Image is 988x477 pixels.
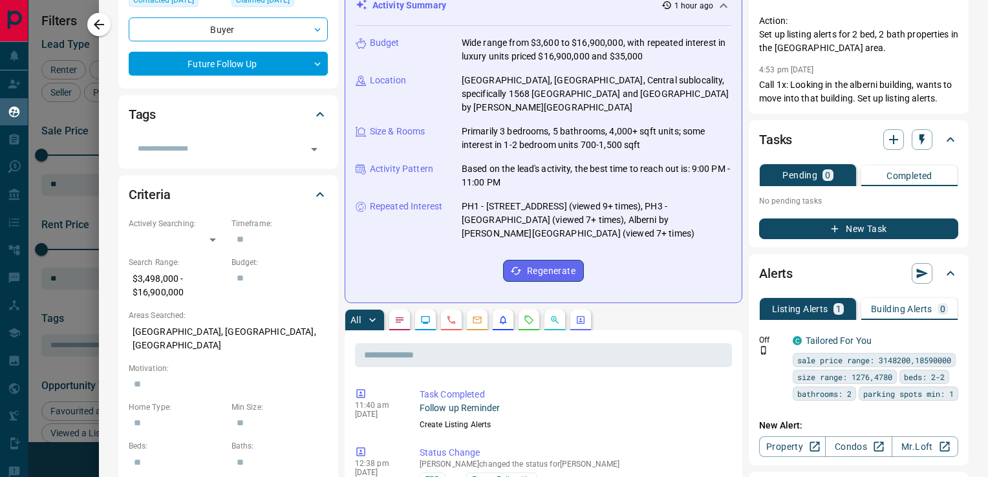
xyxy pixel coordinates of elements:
[524,315,534,325] svg: Requests
[370,125,425,138] p: Size & Rooms
[759,129,792,150] h2: Tasks
[350,315,361,324] p: All
[129,363,328,374] p: Motivation:
[129,104,156,125] h2: Tags
[759,258,958,289] div: Alerts
[394,315,405,325] svg: Notes
[759,78,958,105] p: Call 1x: Looking in the alberni building, wants to move into that building. Set up listing alerts.
[836,304,841,313] p: 1
[129,99,328,130] div: Tags
[503,260,584,282] button: Regenerate
[420,460,727,469] p: [PERSON_NAME] changed the status for [PERSON_NAME]
[231,401,328,413] p: Min Size:
[863,387,954,400] span: parking spots min: 1
[446,315,456,325] svg: Calls
[129,218,225,229] p: Actively Searching:
[825,171,830,180] p: 0
[806,335,872,346] a: Tailored For You
[129,401,225,413] p: Home Type:
[129,257,225,268] p: Search Range:
[355,401,400,410] p: 11:40 am
[355,468,400,477] p: [DATE]
[772,304,828,313] p: Listing Alerts
[420,446,727,460] p: Status Change
[420,401,727,415] p: Follow up Reminder
[370,200,442,213] p: Repeated Interest
[797,370,892,383] span: size range: 1276,4780
[231,218,328,229] p: Timeframe:
[129,321,328,356] p: [GEOGRAPHIC_DATA], [GEOGRAPHIC_DATA], [GEOGRAPHIC_DATA]
[462,200,731,240] p: PH1 - [STREET_ADDRESS] (viewed 9+ times), PH3 - [GEOGRAPHIC_DATA] (viewed 7+ times), Alberni by [...
[129,310,328,321] p: Areas Searched:
[759,65,814,74] p: 4:53 pm [DATE]
[462,162,731,189] p: Based on the lead's activity, the best time to reach out is: 9:00 PM - 11:00 PM
[759,419,958,432] p: New Alert:
[370,74,406,87] p: Location
[370,162,433,176] p: Activity Pattern
[575,315,586,325] svg: Agent Actions
[782,171,817,180] p: Pending
[759,436,826,457] a: Property
[355,459,400,468] p: 12:38 pm
[231,440,328,452] p: Baths:
[462,36,731,63] p: Wide range from $3,600 to $16,900,000, with repeated interest in luxury units priced $16,900,000 ...
[420,315,431,325] svg: Lead Browsing Activity
[129,440,225,452] p: Beds:
[472,315,482,325] svg: Emails
[940,304,945,313] p: 0
[231,257,328,268] p: Budget:
[129,52,328,76] div: Future Follow Up
[370,36,400,50] p: Budget
[759,191,958,211] p: No pending tasks
[420,419,727,430] p: Create Listing Alerts
[759,218,958,239] button: New Task
[462,125,731,152] p: Primarily 3 bedrooms, 5 bathrooms, 4,000+ sqft units; some interest in 1-2 bedroom units 700-1,50...
[759,346,768,355] svg: Push Notification Only
[462,74,731,114] p: [GEOGRAPHIC_DATA], [GEOGRAPHIC_DATA], Central sublocality, specifically 1568 [GEOGRAPHIC_DATA] an...
[904,370,945,383] span: beds: 2-2
[129,17,328,41] div: Buyer
[420,388,727,401] p: Task Completed
[550,315,560,325] svg: Opportunities
[797,354,951,366] span: sale price range: 3148200,18590000
[892,436,958,457] a: Mr.Loft
[886,171,932,180] p: Completed
[759,263,793,284] h2: Alerts
[129,268,225,303] p: $3,498,000 - $16,900,000
[871,304,932,313] p: Building Alerts
[305,140,323,158] button: Open
[498,315,508,325] svg: Listing Alerts
[759,334,785,346] p: Off
[355,410,400,419] p: [DATE]
[797,387,852,400] span: bathrooms: 2
[825,436,892,457] a: Condos
[129,179,328,210] div: Criteria
[129,184,171,205] h2: Criteria
[759,124,958,155] div: Tasks
[793,336,802,345] div: condos.ca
